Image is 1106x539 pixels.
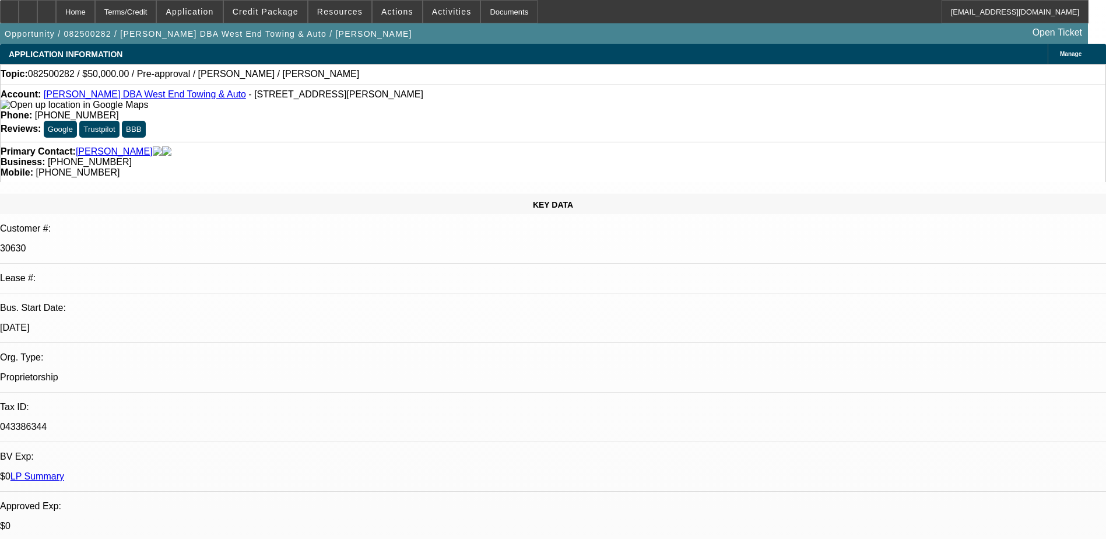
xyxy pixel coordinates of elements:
[122,121,146,138] button: BBB
[1,69,28,79] strong: Topic:
[432,7,472,16] span: Activities
[381,7,413,16] span: Actions
[1,100,148,110] a: View Google Maps
[1028,23,1087,43] a: Open Ticket
[1060,51,1082,57] span: Manage
[233,7,299,16] span: Credit Package
[157,1,222,23] button: Application
[1,157,45,167] strong: Business:
[373,1,422,23] button: Actions
[1,124,41,134] strong: Reviews:
[44,89,246,99] a: [PERSON_NAME] DBA West End Towing & Auto
[10,471,64,481] a: LP Summary
[9,50,122,59] span: APPLICATION INFORMATION
[1,110,32,120] strong: Phone:
[153,146,162,157] img: facebook-icon.png
[5,29,412,38] span: Opportunity / 082500282 / [PERSON_NAME] DBA West End Towing & Auto / [PERSON_NAME]
[224,1,307,23] button: Credit Package
[423,1,480,23] button: Activities
[44,121,77,138] button: Google
[162,146,171,157] img: linkedin-icon.png
[533,200,573,209] span: KEY DATA
[79,121,119,138] button: Trustpilot
[35,110,119,120] span: [PHONE_NUMBER]
[1,100,148,110] img: Open up location in Google Maps
[308,1,371,23] button: Resources
[248,89,423,99] span: - [STREET_ADDRESS][PERSON_NAME]
[1,167,33,177] strong: Mobile:
[317,7,363,16] span: Resources
[76,146,153,157] a: [PERSON_NAME]
[36,167,120,177] span: [PHONE_NUMBER]
[1,89,41,99] strong: Account:
[1,146,76,157] strong: Primary Contact:
[48,157,132,167] span: [PHONE_NUMBER]
[28,69,359,79] span: 082500282 / $50,000.00 / Pre-approval / [PERSON_NAME] / [PERSON_NAME]
[166,7,213,16] span: Application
